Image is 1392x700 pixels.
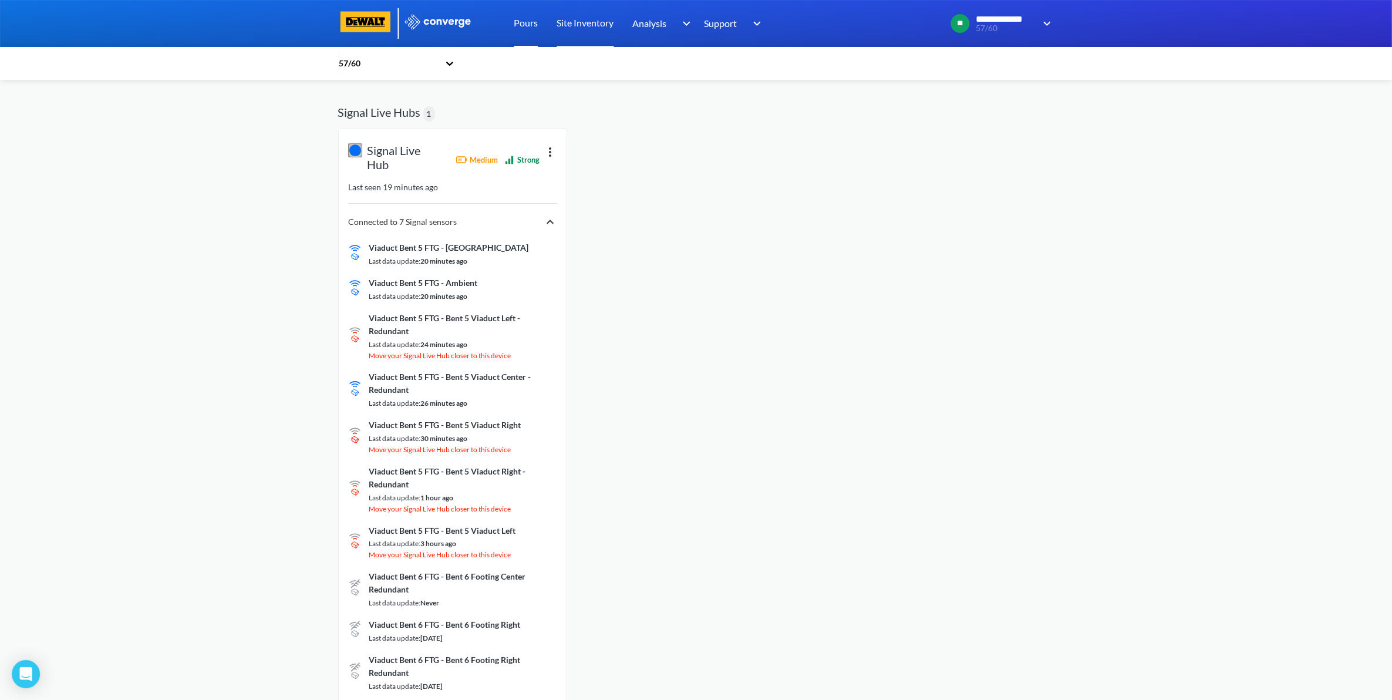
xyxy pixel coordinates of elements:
[369,419,521,432] span: Viaduct Bent 5 FTG - Bent 5 Viaduct Right
[543,215,557,229] img: chevron-right.svg
[369,682,420,691] span: Last data update:
[675,16,693,31] img: downArrow.svg
[369,634,420,642] span: Last data update:
[705,16,737,31] span: Support
[543,144,557,159] img: more.svg
[369,570,557,596] span: Viaduct Bent 6 FTG - Bent 6 Footing Center Redundant
[369,292,420,301] span: Last data update:
[349,379,360,398] img: Strong nearby device connectivity strength
[369,257,420,265] span: Last data update:
[1036,16,1054,31] img: downArrow.svg
[420,634,443,642] span: [DATE]
[420,257,467,265] span: 20 minutes ago
[420,292,467,301] span: 20 minutes ago
[349,479,360,497] img: Weak nearby device connectivity strength
[420,340,467,349] span: 24 minutes ago
[470,154,498,166] span: Medium
[349,662,360,681] img: Unknown nearby device connectivity strength
[369,371,557,396] span: Viaduct Bent 5 FTG - Bent 5 Viaduct Center - Redundant
[420,399,467,408] span: 26 minutes ago
[420,434,467,443] span: 30 minutes ago
[456,154,467,166] img: Battery medium
[369,351,511,362] span: Move your Signal Live Hub closer to this device
[633,16,667,31] span: Analysis
[420,682,443,691] span: [DATE]
[420,539,456,548] span: 3 hours ago
[369,465,557,491] span: Viaduct Bent 5 FTG - Bent 5 Viaduct Right - Redundant
[338,11,393,32] img: logo-dewalt.svg
[369,539,420,548] span: Last data update:
[420,493,453,502] span: 1 hour ago
[369,399,420,408] span: Last data update:
[12,660,40,688] div: Open Intercom Messenger
[349,620,360,639] img: Unknown nearby device connectivity strength
[369,598,420,607] span: Last data update:
[420,598,439,607] span: Never
[369,504,511,515] span: Move your Signal Live Hub closer to this device
[427,107,432,120] span: 1
[369,312,557,338] span: Viaduct Bent 5 FTG - Bent 5 Viaduct Left - Redundant
[369,241,528,254] span: Viaduct Bent 5 FTG - [GEOGRAPHIC_DATA]
[369,654,557,679] span: Viaduct Bent 6 FTG - Bent 6 Footing Right Redundant
[348,143,362,157] img: live-hub.svg
[369,445,511,456] span: Move your Signal Live Hub closer to this device
[369,493,420,502] span: Last data update:
[349,578,360,597] img: Unknown nearby device connectivity strength
[369,434,420,443] span: Last data update:
[349,243,360,262] img: Strong nearby device connectivity strength
[349,278,360,297] img: Strong nearby device connectivity strength
[369,524,515,537] span: Viaduct Bent 5 FTG - Bent 5 Viaduct Left
[338,105,421,119] h2: Signal Live Hubs
[367,143,444,171] span: Signal Live Hub
[369,618,520,631] span: Viaduct Bent 6 FTG - Bent 6 Footing Right
[976,24,1035,33] span: 57/60
[369,550,511,561] span: Move your Signal Live Hub closer to this device
[349,325,360,344] img: Weak nearby device connectivity strength
[338,57,439,70] div: 57/60
[348,216,457,228] span: Connected to 7 Signal sensors
[404,14,472,29] img: logo_ewhite.svg
[746,16,764,31] img: downArrow.svg
[369,340,420,349] span: Last data update:
[348,182,438,192] span: Last seen 19 minutes ago
[517,154,540,166] span: Strong
[349,426,360,445] img: Weak nearby device connectivity strength
[369,277,477,290] span: Viaduct Bent 5 FTG - Ambient
[349,531,360,550] img: Weak nearby device connectivity strength
[504,154,515,165] img: Network connectivity strong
